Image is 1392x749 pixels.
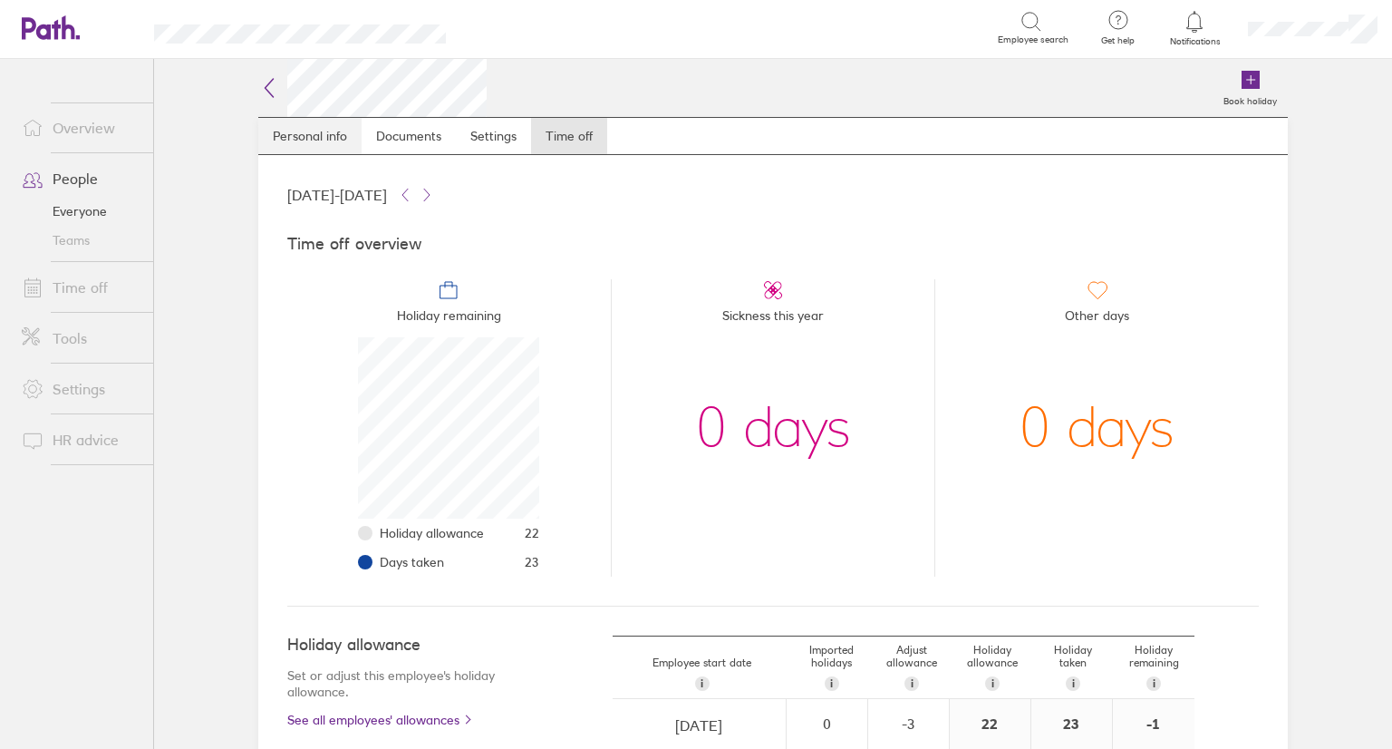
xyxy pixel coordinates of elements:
[1165,9,1224,47] a: Notifications
[525,526,539,540] span: 22
[287,636,540,655] h4: Holiday allowance
[397,301,501,337] span: Holiday remaining
[872,637,952,698] div: Adjust allowance
[287,235,1259,254] h4: Time off overview
[531,118,607,154] a: Time off
[1088,35,1147,46] span: Get help
[287,713,540,727] a: See all employees' allowances
[830,676,833,691] span: i
[380,526,484,540] span: Holiday allowance
[788,715,866,732] div: 0
[456,118,531,154] a: Settings
[1033,637,1114,698] div: Holiday taken
[7,320,153,356] a: Tools
[1213,91,1288,107] label: Book holiday
[1020,337,1174,519] div: 0 days
[1153,676,1155,691] span: i
[1114,637,1194,698] div: Holiday remaining
[287,187,387,203] span: [DATE] - [DATE]
[287,667,540,700] p: Set or adjust this employee's holiday allowance.
[911,676,913,691] span: i
[7,371,153,407] a: Settings
[7,422,153,458] a: HR advice
[380,555,444,569] span: Days taken
[1072,676,1075,691] span: i
[1213,59,1288,117] a: Book holiday
[1065,301,1129,337] span: Other days
[1165,36,1224,47] span: Notifications
[7,226,153,255] a: Teams
[7,269,153,306] a: Time off
[991,676,994,691] span: i
[791,637,872,698] div: Imported holidays
[7,110,153,146] a: Overview
[362,118,456,154] a: Documents
[613,649,791,698] div: Employee start date
[525,555,539,569] span: 23
[952,637,1033,698] div: Holiday allowance
[258,118,362,154] a: Personal info
[495,19,541,35] div: Search
[869,715,948,732] div: -3
[998,34,1068,45] span: Employee search
[7,160,153,197] a: People
[696,337,851,519] div: 0 days
[7,197,153,226] a: Everyone
[701,676,703,691] span: i
[722,301,824,337] span: Sickness this year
